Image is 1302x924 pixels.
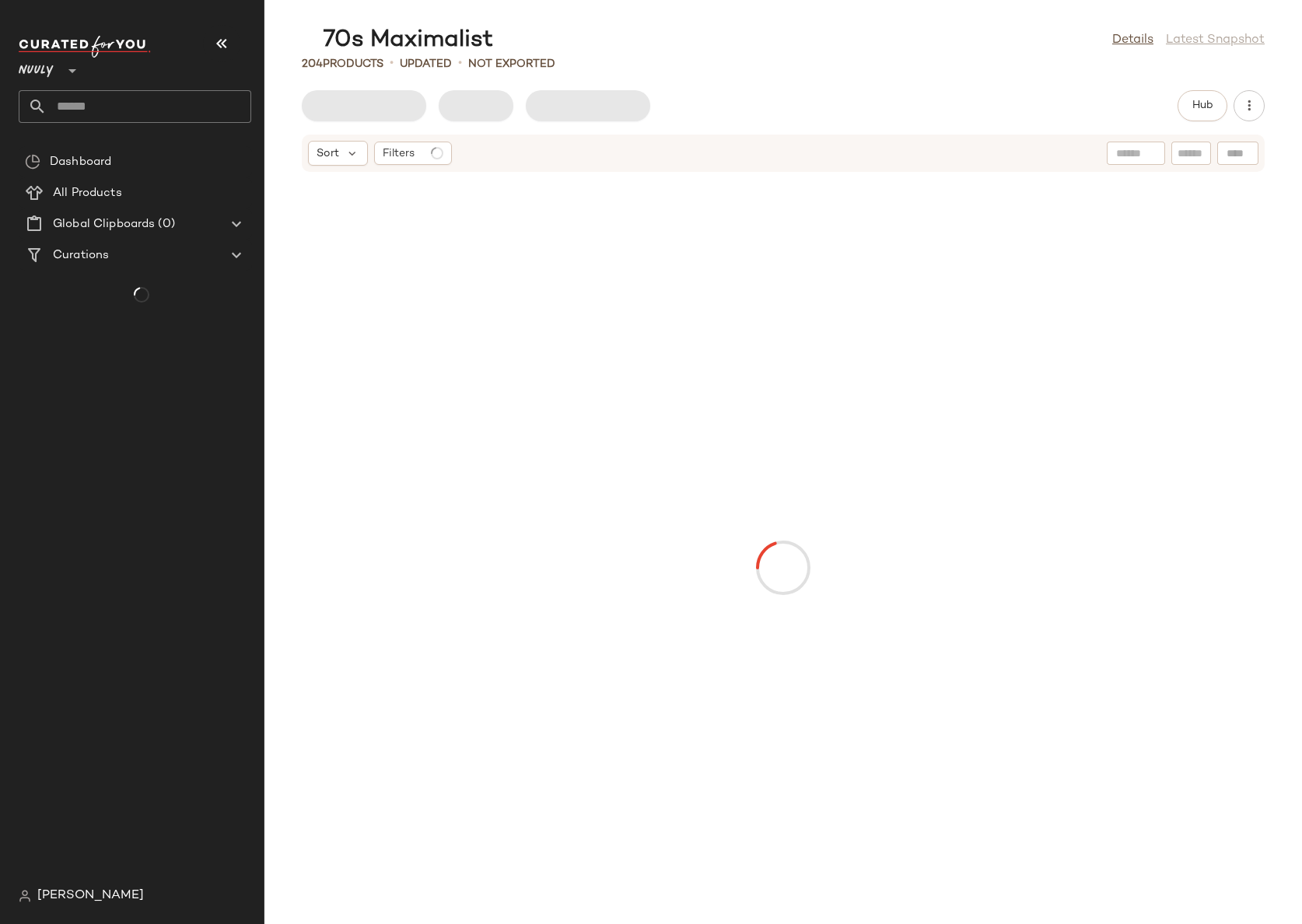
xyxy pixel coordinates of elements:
[1178,90,1227,121] button: Hub
[458,54,462,73] span: •
[19,890,31,902] img: svg%3e
[1112,31,1153,50] a: Details
[302,25,493,56] div: 70s Maximalist
[390,54,394,73] span: •
[468,56,555,72] p: Not Exported
[1192,100,1213,112] span: Hub
[53,215,155,233] span: Global Clipboards
[400,56,452,72] p: updated
[302,56,383,72] div: Products
[25,154,40,170] img: svg%3e
[53,184,122,202] span: All Products
[37,887,144,905] span: [PERSON_NAME]
[19,36,151,58] img: cfy_white_logo.C9jOOHJF.svg
[50,153,111,171] span: Dashboard
[302,58,323,70] span: 204
[155,215,174,233] span: (0)
[317,145,339,162] span: Sort
[19,53,54,81] span: Nuuly
[53,247,109,264] span: Curations
[383,145,415,162] span: Filters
